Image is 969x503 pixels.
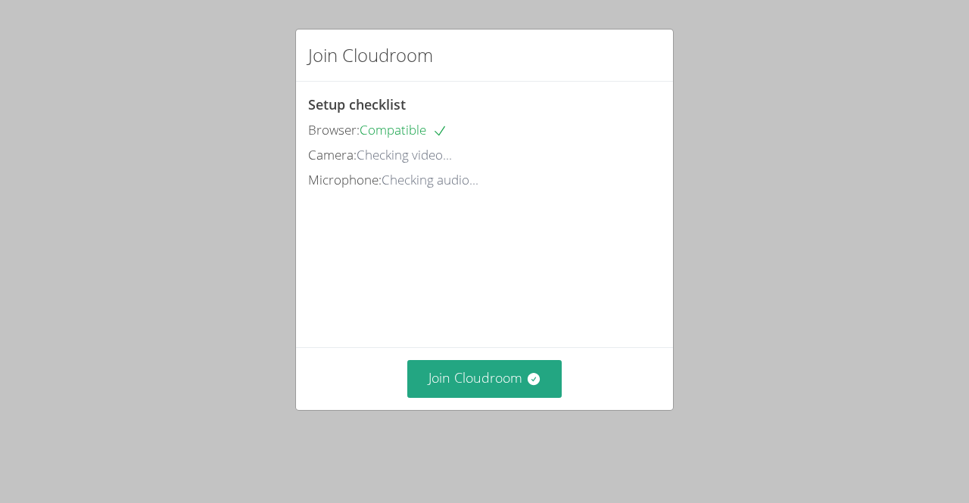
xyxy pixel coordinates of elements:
[357,146,452,163] span: Checking video...
[382,171,478,188] span: Checking audio...
[308,146,357,163] span: Camera:
[308,42,433,69] h2: Join Cloudroom
[407,360,562,397] button: Join Cloudroom
[360,121,447,138] span: Compatible
[308,171,382,188] span: Microphone:
[308,95,406,113] span: Setup checklist
[308,121,360,138] span: Browser:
